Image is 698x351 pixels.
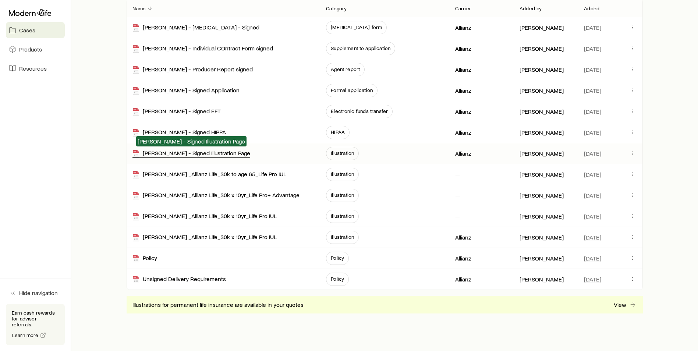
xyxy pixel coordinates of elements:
[19,65,47,72] span: Resources
[584,234,601,241] span: [DATE]
[132,212,277,221] div: [PERSON_NAME] _Allianz Life_30k x 10yr_Life Pro IUL
[520,129,564,136] p: [PERSON_NAME]
[520,171,564,178] p: [PERSON_NAME]
[331,276,344,282] span: Policy
[614,301,626,308] p: View
[584,192,601,199] span: [DATE]
[331,129,345,135] span: HIPAA
[584,150,601,157] span: [DATE]
[331,255,344,261] span: Policy
[520,150,564,157] p: [PERSON_NAME]
[520,276,564,283] p: [PERSON_NAME]
[520,108,564,115] p: [PERSON_NAME]
[132,86,240,95] div: [PERSON_NAME] - Signed Application
[132,301,304,308] span: Illustrations for permanent life insurance are available in your quotes
[132,6,146,11] p: Name
[584,108,601,115] span: [DATE]
[455,108,471,115] p: Allianz
[6,60,65,77] a: Resources
[331,24,382,30] span: [MEDICAL_DATA] form
[6,41,65,57] a: Products
[613,301,637,309] a: View
[132,65,253,74] div: [PERSON_NAME] - Producer Report signed
[455,192,460,199] p: —
[455,45,471,52] p: Allianz
[584,213,601,220] span: [DATE]
[331,213,354,219] span: Illustration
[12,333,39,338] span: Learn more
[455,6,471,11] p: Carrier
[520,66,564,73] p: [PERSON_NAME]
[584,276,601,283] span: [DATE]
[584,171,601,178] span: [DATE]
[132,107,221,116] div: [PERSON_NAME] - Signed EFT
[132,254,157,263] div: Policy
[132,170,286,179] div: [PERSON_NAME] _Allianz Life_30k to age 65_Life Pro IUL
[132,128,226,137] div: [PERSON_NAME] - Signed HIPPA
[132,24,259,32] div: [PERSON_NAME] - [MEDICAL_DATA] - Signed
[132,275,226,284] div: Unsigned Delivery Requirements
[331,192,354,198] span: Illustration
[19,26,35,34] span: Cases
[520,213,564,220] p: [PERSON_NAME]
[520,255,564,262] p: [PERSON_NAME]
[132,149,250,158] div: [PERSON_NAME] - Signed Illustration Page
[584,255,601,262] span: [DATE]
[520,24,564,31] p: [PERSON_NAME]
[584,24,601,31] span: [DATE]
[520,45,564,52] p: [PERSON_NAME]
[455,129,471,136] p: Allianz
[132,45,273,53] div: [PERSON_NAME] - Individual COntract Form signed
[6,285,65,301] button: Hide navigation
[520,6,542,11] p: Added by
[455,213,460,220] p: —
[6,304,65,345] div: Earn cash rewards for advisor referrals.Learn more
[19,289,58,297] span: Hide navigation
[584,45,601,52] span: [DATE]
[455,276,471,283] p: Allianz
[331,234,354,240] span: Illustration
[455,87,471,94] p: Allianz
[331,108,388,114] span: Electronic funds transfer
[331,66,360,72] span: Agent report
[584,129,601,136] span: [DATE]
[455,66,471,73] p: Allianz
[132,233,277,242] div: [PERSON_NAME] _Allianz Life_30k x 10yr_Life Pro IUL
[6,22,65,38] a: Cases
[331,87,373,93] span: Formal application
[455,24,471,31] p: Allianz
[326,6,347,11] p: Category
[455,150,471,157] p: Allianz
[12,310,59,327] p: Earn cash rewards for advisor referrals.
[584,87,601,94] span: [DATE]
[455,255,471,262] p: Allianz
[520,87,564,94] p: [PERSON_NAME]
[455,171,460,178] p: —
[331,45,390,51] span: Supplement to application
[455,234,471,241] p: Allianz
[520,192,564,199] p: [PERSON_NAME]
[331,150,354,156] span: Illustration
[19,46,42,53] span: Products
[331,171,354,177] span: Illustration
[584,6,599,11] p: Added
[132,191,300,200] div: [PERSON_NAME] _Allianz Life_30k x 10yr_Life Pro+ Advantage
[584,66,601,73] span: [DATE]
[520,234,564,241] p: [PERSON_NAME]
